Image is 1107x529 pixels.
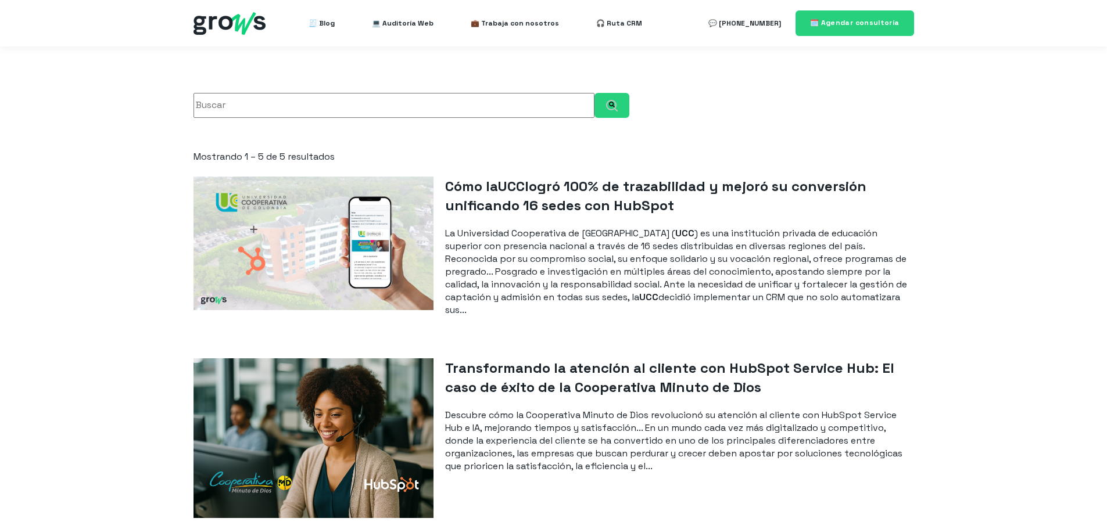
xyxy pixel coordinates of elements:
span: 🗓️ Agendar consultoría [810,18,900,27]
hnan: Cómo la logró 100% de trazabilidad y mejoró su conversión unificando 16 sedes con HubSpot [445,177,866,215]
a: 🧾 Blog [309,12,335,35]
a: 💼 Trabaja con nosotros [471,12,559,35]
a: 💬 [PHONE_NUMBER] [708,12,781,35]
a: Transformando la atención al cliente con HubSpot Service Hub: El caso de éxito de la Cooperativa ... [445,364,894,395]
p: Descubre cómo la Cooperativa Minuto de Dios revolucionó su atención al cliente con HubSpot Servic... [445,397,914,473]
a: 🗓️ Agendar consultoría [796,10,914,35]
a: 🎧 Ruta CRM [596,12,642,35]
hnan: Transformando la atención al cliente con HubSpot Service Hub: El caso de éxito de la Cooperativa ... [445,359,894,397]
a: Cómo laUCClogró 100% de trazabilidad y mejoró su conversión unificando 16 sedes con HubSpot [445,182,866,214]
button: Buscar [594,93,629,118]
input: Esto es un campo de búsqueda con una función de texto predictivo. [194,93,594,118]
p: La Universidad Cooperativa de [GEOGRAPHIC_DATA] ( ) es una institución privada de educación super... [445,215,914,316]
a: 💻 Auditoría Web [372,12,434,35]
span: UCC [498,177,525,195]
img: grows - hubspot [194,12,266,35]
p: Mostrando 1 – 5 de 5 resultados [194,150,914,163]
span: UCC [675,227,694,239]
span: UCC [639,291,658,303]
